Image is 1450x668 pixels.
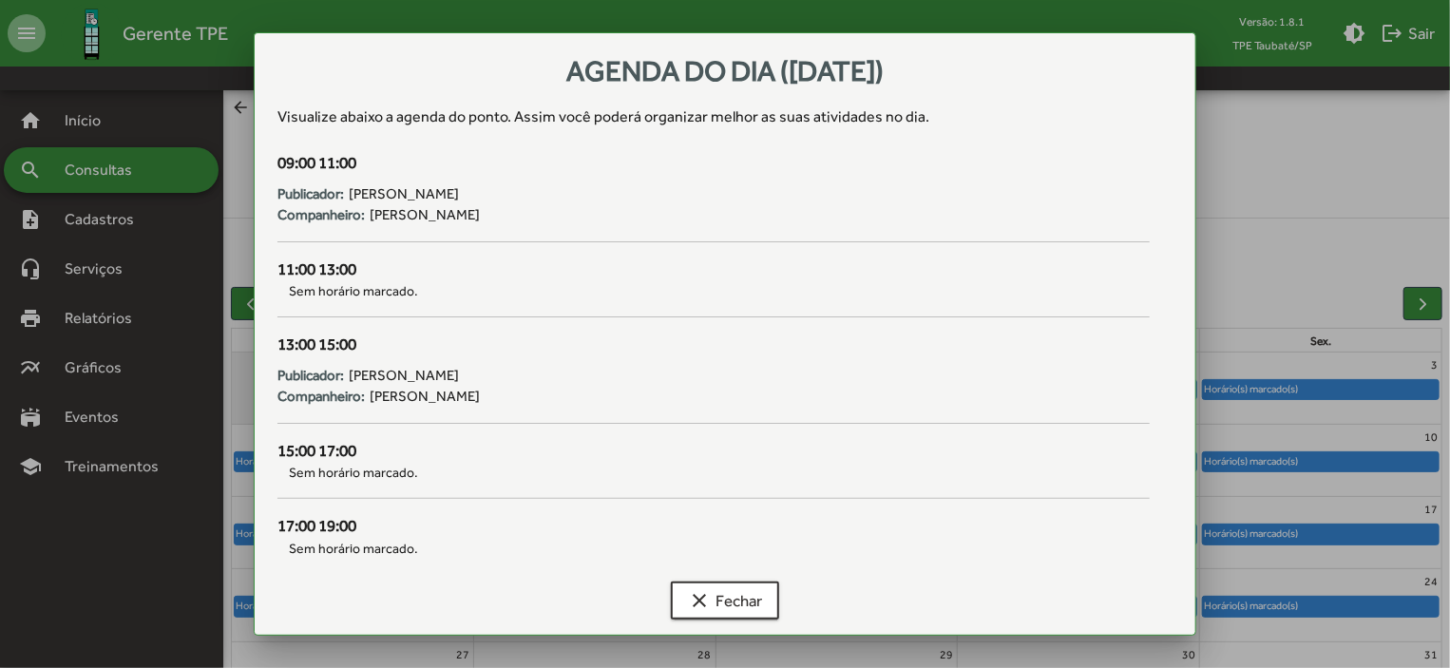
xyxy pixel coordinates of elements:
[277,386,365,408] strong: Companheiro:
[277,439,1150,464] div: 15:00 17:00
[277,463,1150,483] span: Sem horário marcado.
[277,514,1150,539] div: 17:00 19:00
[277,539,1150,559] span: Sem horário marcado.
[277,204,365,226] strong: Companheiro:
[688,583,762,618] span: Fechar
[277,365,344,387] strong: Publicador:
[671,582,779,620] button: Fechar
[277,281,1150,301] span: Sem horário marcado.
[277,183,344,205] strong: Publicador:
[370,386,480,408] span: [PERSON_NAME]
[370,204,480,226] span: [PERSON_NAME]
[349,365,459,387] span: [PERSON_NAME]
[277,258,1150,282] div: 11:00 13:00
[277,105,1173,128] div: Visualize abaixo a agenda do ponto . Assim você poderá organizar melhor as suas atividades no dia.
[688,589,711,612] mat-icon: clear
[566,54,884,87] span: Agenda do dia ([DATE])
[349,183,459,205] span: [PERSON_NAME]
[277,333,1150,357] div: 13:00 15:00
[277,151,1150,176] div: 09:00 11:00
